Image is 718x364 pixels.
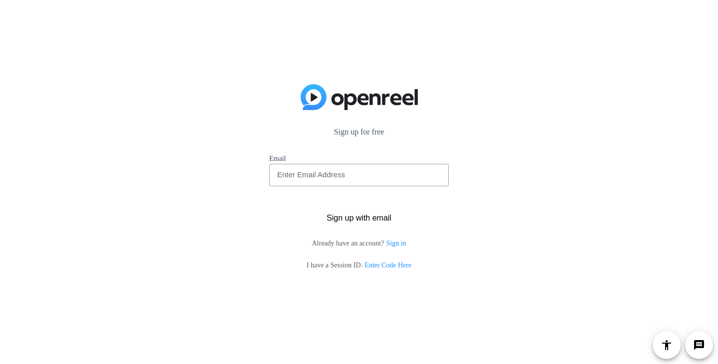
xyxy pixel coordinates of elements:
[693,339,705,351] mat-icon: message
[307,261,411,269] span: I have a Session ID.
[277,169,441,181] input: Enter Email Address
[301,84,418,110] img: blue-gradient.svg
[269,126,449,138] p: Sign up for free
[269,154,449,164] label: Email
[386,240,406,247] a: Sign in
[364,261,411,269] a: Enter Code Here
[269,207,449,229] button: Sign up with email
[312,240,406,247] span: Already have an account?
[661,339,673,351] mat-icon: accessibility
